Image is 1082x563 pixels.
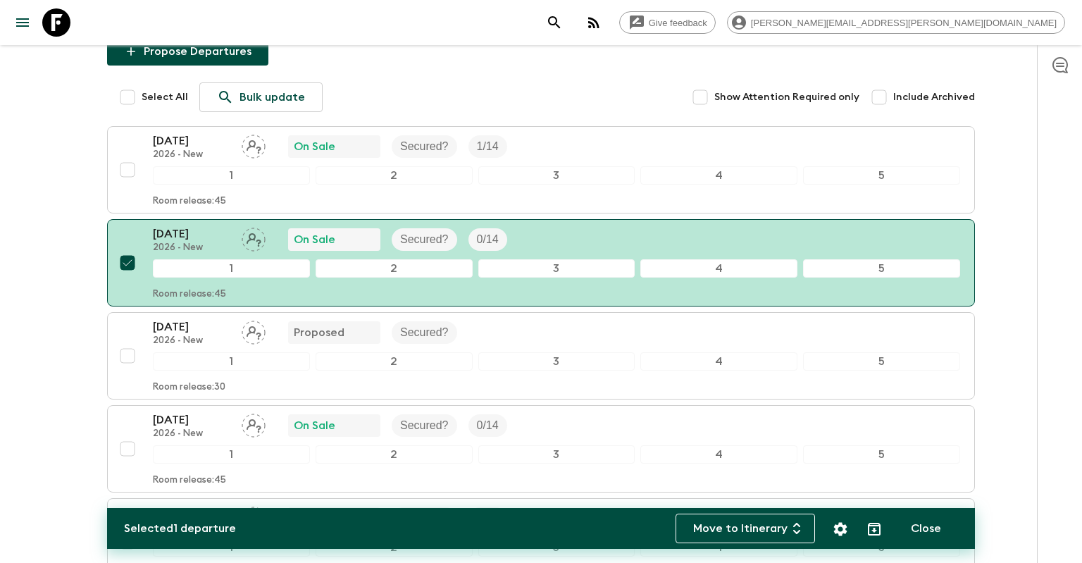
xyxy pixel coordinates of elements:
[107,405,975,493] button: [DATE]2026 - NewAssign pack leaderOn SaleSecured?Trip Fill12345Room release:45
[893,90,975,104] span: Include Archived
[153,242,230,254] p: 2026 - New
[153,318,230,335] p: [DATE]
[640,445,797,464] div: 4
[714,90,859,104] span: Show Attention Required only
[153,352,310,371] div: 1
[294,417,335,434] p: On Sale
[142,90,188,104] span: Select All
[153,505,230,521] p: [DATE]
[826,515,854,543] button: Settings
[242,232,266,243] span: Assign pack leader
[392,135,457,158] div: Secured?
[153,382,225,393] p: Room release: 30
[400,324,449,341] p: Secured?
[400,138,449,155] p: Secured?
[860,515,888,543] button: Archive (Completed, Cancelled or Unsynced Departures only)
[153,259,310,278] div: 1
[107,312,975,400] button: [DATE]2026 - NewAssign pack leaderProposedSecured?12345Room release:30
[153,196,226,207] p: Room release: 45
[242,418,266,429] span: Assign pack leader
[477,417,499,434] p: 0 / 14
[803,445,960,464] div: 5
[153,166,310,185] div: 1
[392,414,457,437] div: Secured?
[676,514,815,543] button: Move to Itinerary
[240,89,305,106] p: Bulk update
[294,138,335,155] p: On Sale
[478,445,635,464] div: 3
[640,352,797,371] div: 4
[242,325,266,336] span: Assign pack leader
[107,37,268,66] button: Propose Departures
[153,225,230,242] p: [DATE]
[478,352,635,371] div: 3
[294,324,344,341] p: Proposed
[468,507,507,530] div: Trip Fill
[727,11,1065,34] div: [PERSON_NAME][EMAIL_ADDRESS][PERSON_NAME][DOMAIN_NAME]
[153,412,230,428] p: [DATE]
[477,138,499,155] p: 1 / 14
[153,335,230,347] p: 2026 - New
[803,259,960,278] div: 5
[316,445,473,464] div: 2
[400,417,449,434] p: Secured?
[107,219,975,307] button: [DATE]2026 - NewAssign pack leaderOn SaleSecured?Trip Fill12345Room release:45
[641,18,715,28] span: Give feedback
[619,11,716,34] a: Give feedback
[803,166,960,185] div: 5
[478,259,635,278] div: 3
[316,166,473,185] div: 2
[153,475,226,486] p: Room release: 45
[242,139,266,150] span: Assign pack leader
[316,259,473,278] div: 2
[894,514,958,543] button: Close
[392,507,457,530] div: Secured?
[199,82,323,112] a: Bulk update
[640,166,797,185] div: 4
[107,126,975,214] button: [DATE]2026 - NewAssign pack leaderOn SaleSecured?Trip Fill12345Room release:45
[294,231,335,248] p: On Sale
[743,18,1064,28] span: [PERSON_NAME][EMAIL_ADDRESS][PERSON_NAME][DOMAIN_NAME]
[153,149,230,161] p: 2026 - New
[468,135,507,158] div: Trip Fill
[392,228,457,251] div: Secured?
[640,259,797,278] div: 4
[316,352,473,371] div: 2
[153,132,230,149] p: [DATE]
[468,414,507,437] div: Trip Fill
[153,445,310,464] div: 1
[153,289,226,300] p: Room release: 45
[8,8,37,37] button: menu
[400,231,449,248] p: Secured?
[477,231,499,248] p: 0 / 14
[392,321,457,344] div: Secured?
[153,428,230,440] p: 2026 - New
[540,8,568,37] button: search adventures
[803,352,960,371] div: 5
[124,520,236,537] p: Selected 1 departure
[478,166,635,185] div: 3
[468,228,507,251] div: Trip Fill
